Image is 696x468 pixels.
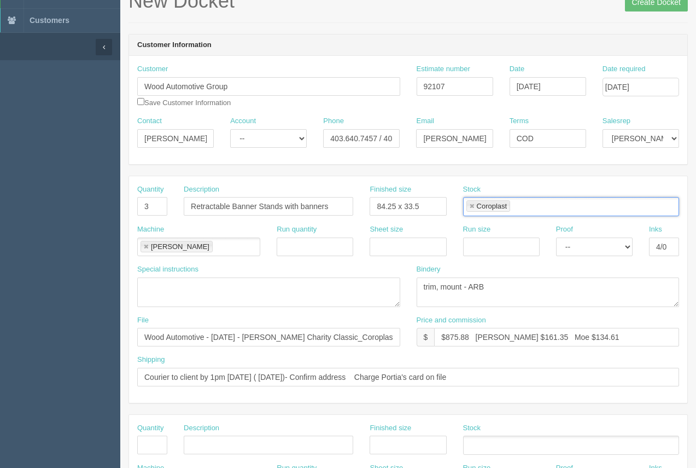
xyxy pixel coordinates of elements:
[137,64,400,108] div: Save Customer Information
[137,423,163,434] label: Quantity
[137,315,149,326] label: File
[556,224,573,235] label: Proof
[510,64,524,74] label: Date
[417,264,441,275] label: Bindery
[510,116,529,126] label: Terms
[184,423,219,434] label: Description
[417,278,680,307] textarea: trim, mount - ARB
[137,355,165,365] label: Shipping
[417,64,470,74] label: Estimate number
[137,64,168,74] label: Customer
[463,184,481,195] label: Stock
[370,184,411,195] label: Finished size
[30,16,69,25] span: Customers
[137,77,400,96] input: Enter customer name
[137,184,163,195] label: Quantity
[463,423,481,434] label: Stock
[137,264,198,275] label: Special instructions
[603,64,646,74] label: Date required
[370,423,411,434] label: Finished size
[417,315,486,326] label: Price and commission
[323,116,344,126] label: Phone
[370,224,403,235] label: Sheet size
[649,224,662,235] label: Inks
[129,34,687,56] header: Customer Information
[603,116,630,126] label: Salesrep
[137,116,162,126] label: Contact
[230,116,256,126] label: Account
[277,224,317,235] label: Run quantity
[463,224,491,235] label: Run size
[184,184,219,195] label: Description
[137,224,164,235] label: Machine
[416,116,434,126] label: Email
[151,243,209,250] div: [PERSON_NAME]
[477,203,507,210] div: Coroplast
[417,328,435,346] div: $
